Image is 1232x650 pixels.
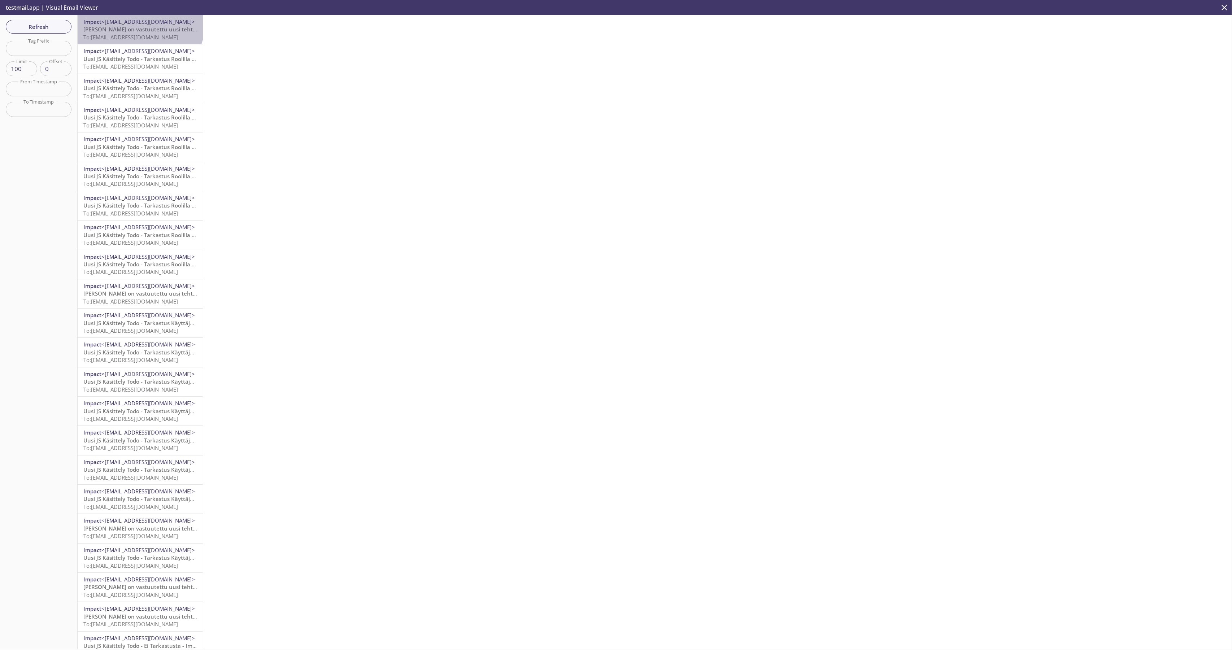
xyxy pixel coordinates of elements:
[6,20,71,34] button: Refresh
[83,591,178,598] span: To: [EMAIL_ADDRESS][DOMAIN_NAME]
[101,546,195,554] span: <[EMAIL_ADDRESS][DOMAIN_NAME]>
[83,63,178,70] span: To: [EMAIL_ADDRESS][DOMAIN_NAME]
[83,122,178,129] span: To: [EMAIL_ADDRESS][DOMAIN_NAME]
[78,279,203,308] div: Impact<[EMAIL_ADDRESS][DOMAIN_NAME]>[PERSON_NAME] on vastuutettu uusi tehtävä - Kiwa ImpactTo:[EM...
[83,282,101,289] span: Impact
[83,311,101,319] span: Impact
[83,488,101,495] span: Impact
[83,202,213,209] span: Uusi JS Käsittely Todo - Tarkastus Roolilla - Impact
[78,602,203,631] div: Impact<[EMAIL_ADDRESS][DOMAIN_NAME]>[PERSON_NAME] on vastuutettu uusi tehtävä - Kiwa ImpactTo:[EM...
[83,576,101,583] span: Impact
[78,573,203,602] div: Impact<[EMAIL_ADDRESS][DOMAIN_NAME]>[PERSON_NAME] on vastuutettu uusi tehtävä - Kiwa ImpactTo:[EM...
[83,34,178,41] span: To: [EMAIL_ADDRESS][DOMAIN_NAME]
[101,165,195,172] span: <[EMAIL_ADDRESS][DOMAIN_NAME]>
[83,466,222,473] span: Uusi JS Käsittely Todo - Tarkastus Käyttäjällä - Impact
[101,576,195,583] span: <[EMAIL_ADDRESS][DOMAIN_NAME]>
[78,544,203,572] div: Impact<[EMAIL_ADDRESS][DOMAIN_NAME]>Uusi JS Käsittely Todo - Tarkastus Käyttäjällä - ImpactTo:[EM...
[78,221,203,249] div: Impact<[EMAIL_ADDRESS][DOMAIN_NAME]>Uusi JS Käsittely Todo - Tarkastus Roolilla - ImpactTo:[EMAIL...
[78,15,203,44] div: Impact<[EMAIL_ADDRESS][DOMAIN_NAME]>[PERSON_NAME] on vastuutettu uusi tehtävä tarkastettavaksi - ...
[78,191,203,220] div: Impact<[EMAIL_ADDRESS][DOMAIN_NAME]>Uusi JS Käsittely Todo - Tarkastus Roolilla - ImpactTo:[EMAIL...
[83,210,178,217] span: To: [EMAIL_ADDRESS][DOMAIN_NAME]
[83,298,178,305] span: To: [EMAIL_ADDRESS][DOMAIN_NAME]
[83,503,178,510] span: To: [EMAIL_ADDRESS][DOMAIN_NAME]
[78,44,203,73] div: Impact<[EMAIL_ADDRESS][DOMAIN_NAME]>Uusi JS Käsittely Todo - Tarkastus Roolilla - ImpactTo:[EMAIL...
[101,400,195,407] span: <[EMAIL_ADDRESS][DOMAIN_NAME]>
[101,106,195,113] span: <[EMAIL_ADDRESS][DOMAIN_NAME]>
[101,77,195,84] span: <[EMAIL_ADDRESS][DOMAIN_NAME]>
[83,458,101,466] span: Impact
[83,517,101,524] span: Impact
[101,18,195,25] span: <[EMAIL_ADDRESS][DOMAIN_NAME]>
[83,370,101,378] span: Impact
[83,378,222,385] span: Uusi JS Käsittely Todo - Tarkastus Käyttäjällä - Impact
[83,143,213,150] span: Uusi JS Käsittely Todo - Tarkastus Roolilla - Impact
[83,327,178,334] span: To: [EMAIL_ADDRESS][DOMAIN_NAME]
[83,407,222,415] span: Uusi JS Käsittely Todo - Tarkastus Käyttäjällä - Impact
[6,4,28,12] span: testmail
[83,341,101,348] span: Impact
[83,444,178,451] span: To: [EMAIL_ADDRESS][DOMAIN_NAME]
[101,370,195,378] span: <[EMAIL_ADDRESS][DOMAIN_NAME]>
[83,356,178,363] span: To: [EMAIL_ADDRESS][DOMAIN_NAME]
[78,250,203,279] div: Impact<[EMAIL_ADDRESS][DOMAIN_NAME]>Uusi JS Käsittely Todo - Tarkastus Roolilla - ImpactTo:[EMAIL...
[83,642,204,649] span: Uusi JS Käsittely Todo - Ei Tarkastusta - Impact
[78,514,203,543] div: Impact<[EMAIL_ADDRESS][DOMAIN_NAME]>[PERSON_NAME] on vastuutettu uusi tehtävä tarkastettavaksi - ...
[78,103,203,132] div: Impact<[EMAIL_ADDRESS][DOMAIN_NAME]>Uusi JS Käsittely Todo - Tarkastus Roolilla - ImpactTo:[EMAIL...
[83,386,178,393] span: To: [EMAIL_ADDRESS][DOMAIN_NAME]
[83,18,101,25] span: Impact
[101,311,195,319] span: <[EMAIL_ADDRESS][DOMAIN_NAME]>
[83,437,222,444] span: Uusi JS Käsittely Todo - Tarkastus Käyttäjällä - Impact
[101,458,195,466] span: <[EMAIL_ADDRESS][DOMAIN_NAME]>
[83,253,101,260] span: Impact
[12,22,66,31] span: Refresh
[83,84,213,92] span: Uusi JS Käsittely Todo - Tarkastus Roolilla - Impact
[101,223,195,231] span: <[EMAIL_ADDRESS][DOMAIN_NAME]>
[83,562,178,569] span: To: [EMAIL_ADDRESS][DOMAIN_NAME]
[83,613,239,620] span: [PERSON_NAME] on vastuutettu uusi tehtävä - Kiwa Impact
[78,74,203,103] div: Impact<[EMAIL_ADDRESS][DOMAIN_NAME]>Uusi JS Käsittely Todo - Tarkastus Roolilla - ImpactTo:[EMAIL...
[101,488,195,495] span: <[EMAIL_ADDRESS][DOMAIN_NAME]>
[78,162,203,191] div: Impact<[EMAIL_ADDRESS][DOMAIN_NAME]>Uusi JS Käsittely Todo - Tarkastus Roolilla - ImpactTo:[EMAIL...
[83,165,101,172] span: Impact
[101,341,195,348] span: <[EMAIL_ADDRESS][DOMAIN_NAME]>
[78,132,203,161] div: Impact<[EMAIL_ADDRESS][DOMAIN_NAME]>Uusi JS Käsittely Todo - Tarkastus Roolilla - ImpactTo:[EMAIL...
[83,319,222,327] span: Uusi JS Käsittely Todo - Tarkastus Käyttäjällä - Impact
[101,634,195,642] span: <[EMAIL_ADDRESS][DOMAIN_NAME]>
[83,546,101,554] span: Impact
[83,26,283,33] span: [PERSON_NAME] on vastuutettu uusi tehtävä tarkastettavaksi - Kiwa Impact
[83,495,222,502] span: Uusi JS Käsittely Todo - Tarkastus Käyttäjällä - Impact
[83,261,213,268] span: Uusi JS Käsittely Todo - Tarkastus Roolilla - Impact
[83,290,239,297] span: [PERSON_NAME] on vastuutettu uusi tehtävä - Kiwa Impact
[78,338,203,367] div: Impact<[EMAIL_ADDRESS][DOMAIN_NAME]>Uusi JS Käsittely Todo - Tarkastus Käyttäjällä - ImpactTo:[EM...
[83,525,283,532] span: [PERSON_NAME] on vastuutettu uusi tehtävä tarkastettavaksi - Kiwa Impact
[83,194,101,201] span: Impact
[83,554,222,561] span: Uusi JS Käsittely Todo - Tarkastus Käyttäjällä - Impact
[83,268,178,275] span: To: [EMAIL_ADDRESS][DOMAIN_NAME]
[83,605,101,612] span: Impact
[83,474,178,481] span: To: [EMAIL_ADDRESS][DOMAIN_NAME]
[101,282,195,289] span: <[EMAIL_ADDRESS][DOMAIN_NAME]>
[101,253,195,260] span: <[EMAIL_ADDRESS][DOMAIN_NAME]>
[78,455,203,484] div: Impact<[EMAIL_ADDRESS][DOMAIN_NAME]>Uusi JS Käsittely Todo - Tarkastus Käyttäjällä - ImpactTo:[EM...
[83,47,101,54] span: Impact
[78,397,203,426] div: Impact<[EMAIL_ADDRESS][DOMAIN_NAME]>Uusi JS Käsittely Todo - Tarkastus Käyttäjällä - ImpactTo:[EM...
[83,173,213,180] span: Uusi JS Käsittely Todo - Tarkastus Roolilla - Impact
[101,135,195,143] span: <[EMAIL_ADDRESS][DOMAIN_NAME]>
[83,92,178,100] span: To: [EMAIL_ADDRESS][DOMAIN_NAME]
[83,400,101,407] span: Impact
[83,180,178,187] span: To: [EMAIL_ADDRESS][DOMAIN_NAME]
[83,429,101,436] span: Impact
[83,634,101,642] span: Impact
[83,223,101,231] span: Impact
[83,239,178,246] span: To: [EMAIL_ADDRESS][DOMAIN_NAME]
[83,135,101,143] span: Impact
[101,194,195,201] span: <[EMAIL_ADDRESS][DOMAIN_NAME]>
[78,485,203,514] div: Impact<[EMAIL_ADDRESS][DOMAIN_NAME]>Uusi JS Käsittely Todo - Tarkastus Käyttäjällä - ImpactTo:[EM...
[83,114,213,121] span: Uusi JS Käsittely Todo - Tarkastus Roolilla - Impact
[101,429,195,436] span: <[EMAIL_ADDRESS][DOMAIN_NAME]>
[83,55,213,62] span: Uusi JS Käsittely Todo - Tarkastus Roolilla - Impact
[83,106,101,113] span: Impact
[83,231,213,239] span: Uusi JS Käsittely Todo - Tarkastus Roolilla - Impact
[83,415,178,422] span: To: [EMAIL_ADDRESS][DOMAIN_NAME]
[83,349,222,356] span: Uusi JS Käsittely Todo - Tarkastus Käyttäjällä - Impact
